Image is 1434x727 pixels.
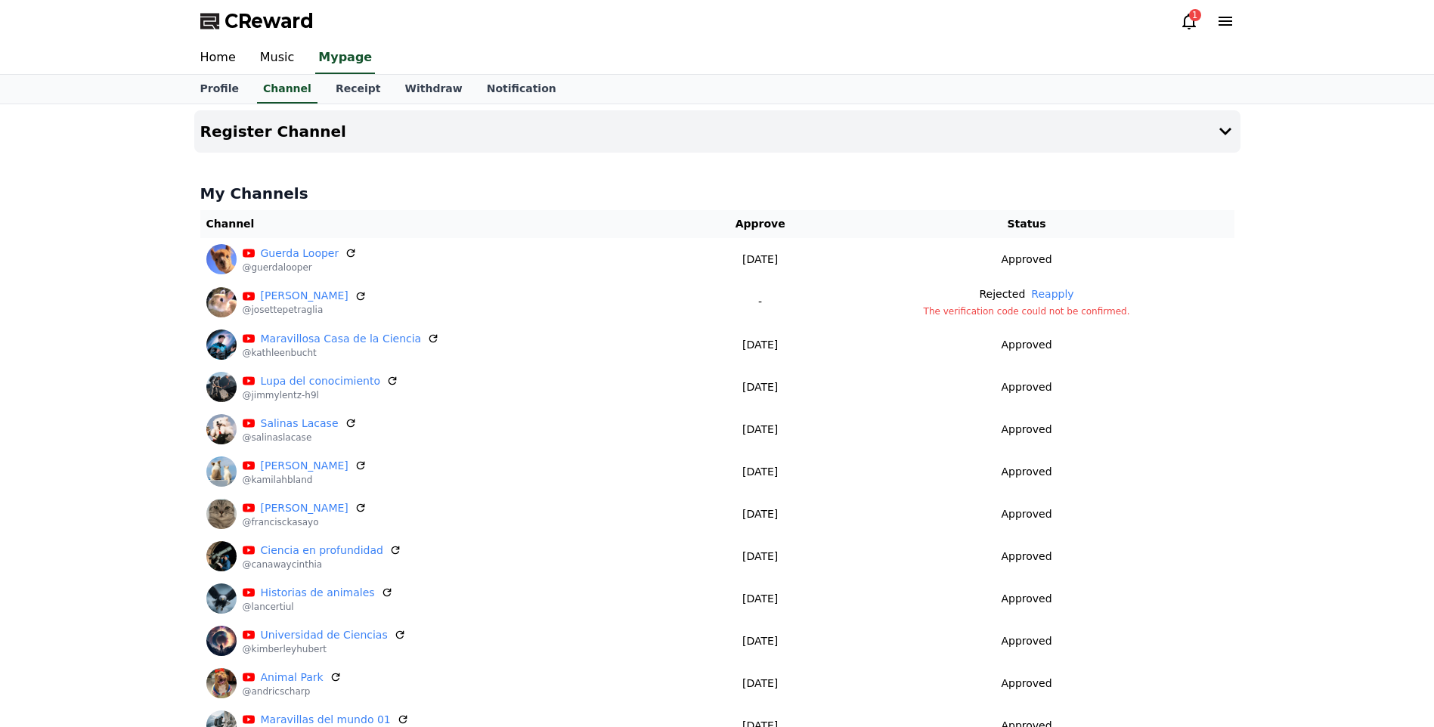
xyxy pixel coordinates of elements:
p: @canawaycinthia [243,558,401,571]
p: Approved [1001,337,1051,353]
a: Profile [188,75,251,104]
p: Approved [1001,464,1051,480]
p: @andricscharp [243,685,342,698]
a: Withdraw [392,75,474,104]
p: [DATE] [708,549,813,565]
a: Universidad de Ciencias [261,627,388,643]
p: [DATE] [708,464,813,480]
a: Lupa del conocimiento [261,373,381,389]
th: Channel [200,210,702,238]
p: The verification code could not be confirmed. [825,305,1228,317]
img: Animal Park [206,668,237,698]
h4: My Channels [200,183,1234,204]
a: Guerda Looper [261,246,339,261]
p: - [708,294,813,310]
a: Mypage [315,42,375,74]
p: [DATE] [708,422,813,438]
p: [DATE] [708,252,813,268]
button: Reapply [1031,286,1073,302]
p: Rejected [979,286,1025,302]
a: Salinas Lacase [261,416,339,432]
p: [DATE] [708,337,813,353]
th: Status [819,210,1234,238]
p: [DATE] [708,591,813,607]
span: CReward [225,9,314,33]
div: 1 [1189,9,1201,21]
a: Channel [257,75,317,104]
img: Lupa del conocimiento [206,372,237,402]
p: @kimberleyhubert [243,643,406,655]
p: @francisckasayo [243,516,367,528]
a: Historias de animales [261,585,375,601]
p: [DATE] [708,676,813,691]
p: Approved [1001,252,1051,268]
p: Approved [1001,549,1051,565]
a: Notification [475,75,568,104]
a: [PERSON_NAME] [261,458,348,474]
p: @josettepetraglia [243,304,367,316]
p: [DATE] [708,506,813,522]
p: [DATE] [708,633,813,649]
a: Home [188,42,248,74]
img: Guerda Looper [206,244,237,274]
p: Approved [1001,591,1051,607]
p: Approved [1001,676,1051,691]
a: CReward [200,9,314,33]
p: Approved [1001,506,1051,522]
p: @kathleenbucht [243,347,440,359]
img: Josette Petraglia [206,287,237,317]
a: Receipt [324,75,393,104]
a: Ciencia en profundidad [261,543,383,558]
a: [PERSON_NAME] [261,500,348,516]
p: Approved [1001,633,1051,649]
p: @guerdalooper [243,261,358,274]
img: Salinas Lacase [206,414,237,444]
p: @jimmylentz-h9l [243,389,399,401]
p: [DATE] [708,379,813,395]
a: 1 [1180,12,1198,30]
p: @salinaslacase [243,432,357,444]
img: Kamilah Bland [206,456,237,487]
p: Approved [1001,422,1051,438]
th: Approve [702,210,819,238]
p: @lancertiul [243,601,393,613]
img: Universidad de Ciencias [206,626,237,656]
img: Historias de animales [206,583,237,614]
p: @kamilahbland [243,474,367,486]
p: Approved [1001,379,1051,395]
a: Animal Park [261,670,324,685]
a: Maravillosa Casa de la Ciencia [261,331,422,347]
img: Ciencia en profundidad [206,541,237,571]
img: Franciscka Sayo [206,499,237,529]
button: Register Channel [194,110,1240,153]
h4: Register Channel [200,123,346,140]
img: Maravillosa Casa de la Ciencia [206,329,237,360]
a: Music [248,42,307,74]
a: [PERSON_NAME] [261,288,348,304]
